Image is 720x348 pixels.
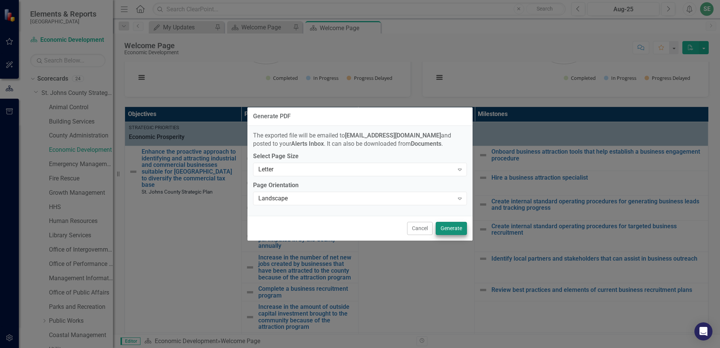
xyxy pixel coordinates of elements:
[411,140,441,147] strong: Documents
[407,222,433,235] button: Cancel
[291,140,324,147] strong: Alerts Inbox
[253,152,467,161] label: Select Page Size
[694,322,712,340] div: Open Intercom Messenger
[258,165,454,174] div: Letter
[436,222,467,235] button: Generate
[253,132,451,148] span: The exported file will be emailed to and posted to your . It can also be downloaded from .
[253,113,291,120] div: Generate PDF
[258,194,454,203] div: Landscape
[345,132,441,139] strong: [EMAIL_ADDRESS][DOMAIN_NAME]
[253,181,467,190] label: Page Orientation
